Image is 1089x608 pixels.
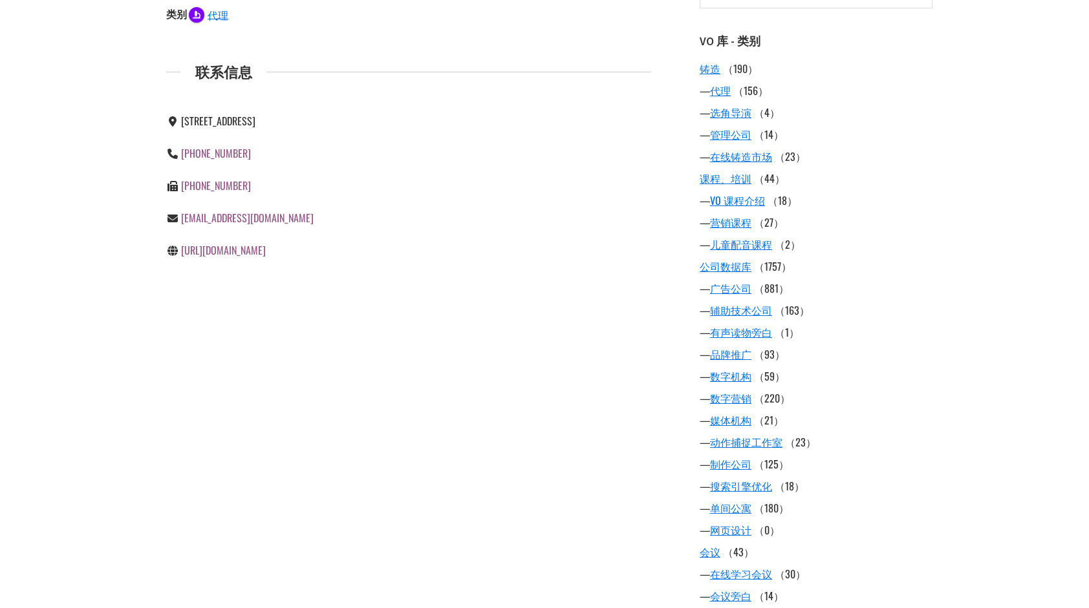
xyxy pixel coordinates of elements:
[754,500,789,516] span: （180）
[710,434,782,450] a: 动作捕捉工作室
[710,390,751,406] a: 数字营销
[710,105,751,120] a: 选角导演
[710,566,772,582] a: 在线学习会议
[754,346,785,362] span: （93）
[700,478,933,494] div: —
[768,193,797,208] span: （18）
[775,302,810,318] span: （163）
[700,302,933,318] div: —
[700,390,933,406] div: —
[733,83,768,98] span: （156）
[710,324,772,340] a: 有声读物旁白
[700,566,933,582] div: —
[181,242,266,258] a: [URL][DOMAIN_NAME]
[700,105,933,120] div: —
[700,412,933,428] div: —
[754,127,784,142] span: （14）
[710,412,751,428] a: 媒体机构
[700,193,933,208] div: —
[775,149,806,164] span: （23）
[754,522,780,538] span: （0）
[710,236,772,252] a: 儿童配音课程
[754,258,792,274] span: （1757）
[723,61,758,76] span: （190）
[754,412,784,428] span: （21）
[710,346,751,362] a: 品牌推广
[700,368,933,384] div: —
[181,178,251,193] a: [PHONE_NUMBER]
[181,210,314,225] a: [EMAIL_ADDRESS][DOMAIN_NAME]
[723,544,754,560] span: （43）
[754,368,785,384] span: （59）
[754,105,780,120] span: （4）
[710,215,751,230] a: 营销课程
[775,478,804,494] span: （18）
[710,193,765,208] a: VO 课程介绍
[700,544,720,560] a: 会议
[754,588,784,603] span: （14）
[700,215,933,230] div: —
[710,83,731,98] a: 代理
[181,113,255,129] span: [STREET_ADDRESS]
[700,127,933,142] div: —
[700,61,720,76] a: 铸造
[785,434,816,450] span: （23）
[710,280,751,296] a: 广告公司
[775,324,799,340] span: （1）
[700,34,933,48] h3: VO 库 - 类别
[700,500,933,516] div: —
[710,127,751,142] a: 管理公司
[180,59,266,83] span: 联系信息
[700,258,751,274] a: 公司数据库
[710,500,751,516] a: 单间公寓
[700,588,933,603] div: —
[754,171,785,186] span: （44）
[710,588,751,603] a: 会议旁白
[700,434,933,450] div: —
[775,566,806,582] span: （30）
[700,280,933,296] div: —
[700,324,933,340] div: —
[710,368,751,384] a: 数字机构
[754,215,784,230] span: （27）
[700,522,933,538] div: —
[166,6,187,21] div: 类别
[754,456,789,472] span: （125）
[754,390,790,406] span: （220）
[754,280,789,296] span: （881）
[189,6,228,21] a: 代理
[181,145,251,161] a: [PHONE_NUMBER]
[710,302,772,318] a: 辅助技术公司
[700,83,933,98] div: —
[710,522,751,538] a: 网页设计
[700,346,933,362] div: —
[208,7,228,23] span: 代理
[710,478,772,494] a: 搜索引擎优化
[700,149,933,164] div: —
[700,236,933,252] div: —
[775,236,801,252] span: （2）
[710,149,772,164] a: 在线铸造市场
[710,456,751,472] a: 制作公司
[700,456,933,472] div: —
[700,171,751,186] a: 课程、培训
